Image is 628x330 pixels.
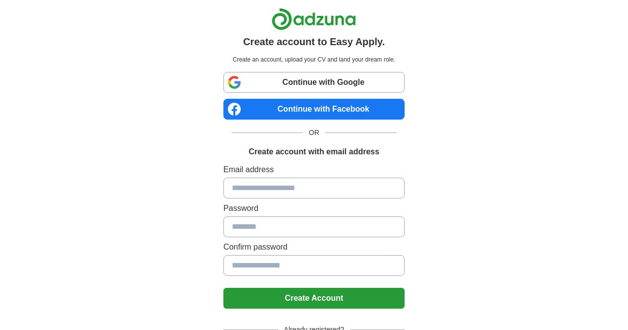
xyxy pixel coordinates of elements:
[243,34,385,49] h1: Create account to Easy Apply.
[303,128,325,138] span: OR
[223,288,405,309] button: Create Account
[272,8,356,30] img: Adzuna logo
[225,55,403,64] p: Create an account, upload your CV and land your dream role.
[249,146,379,158] h1: Create account with email address
[223,241,405,253] label: Confirm password
[223,99,405,120] a: Continue with Facebook
[223,202,405,214] label: Password
[223,72,405,93] a: Continue with Google
[223,164,405,176] label: Email address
